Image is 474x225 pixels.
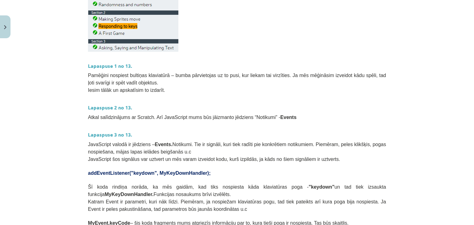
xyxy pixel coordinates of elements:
[88,157,340,162] span: JavaScript šos signālus var uztvert un mēs varam izveidot kodu, kurš izpildās, ja kāds no šiem si...
[88,115,297,120] span: Atkal salīdzinājums ar Scratch. Arī JavaScript mums būs jāizmanto jēdziens “Notikumi” -
[4,25,6,29] img: icon-close-lesson-0947bae3869378f0d4975bcd49f059093ad1ed9edebbc8119c70593378902aed.svg
[88,170,210,176] span: addEventListener("keydown", MyKeyDownHandler);
[88,142,386,154] span: JavaScript valodā ir jēdziens – Notikumi. Tie ir signāli, kuri tiek radīti pie konkrētiem notikum...
[280,115,296,120] b: Events
[88,88,165,93] span: Iesim tālāk un apskatīsim to izdarīt.
[88,63,132,69] strong: Lapaspuse 1 no 13.
[88,73,386,85] span: Pamēģini nospiest bultiņas klaviatūrā – bumba pārvietojas uz to pusi, kur liekam tai virzīties. J...
[88,131,132,138] strong: Lapaspuse 3 no 13.
[105,192,153,197] b: MyKeyDownHandler.
[88,104,132,111] strong: Lapaspuse 2 no 13.
[88,199,386,212] span: Katram Event ir parametri, kuri nāk līdzi. Piemēram, ja nospiežam klaviatūras pogu, tad tiek pate...
[309,184,335,190] b: "keydown"
[88,184,386,197] span: Šī koda rindiņa norāda, ka mēs gaidām, kad tiks nospiesta kāda klaviatūras poga - un tad tiek izs...
[155,142,173,147] b: Events.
